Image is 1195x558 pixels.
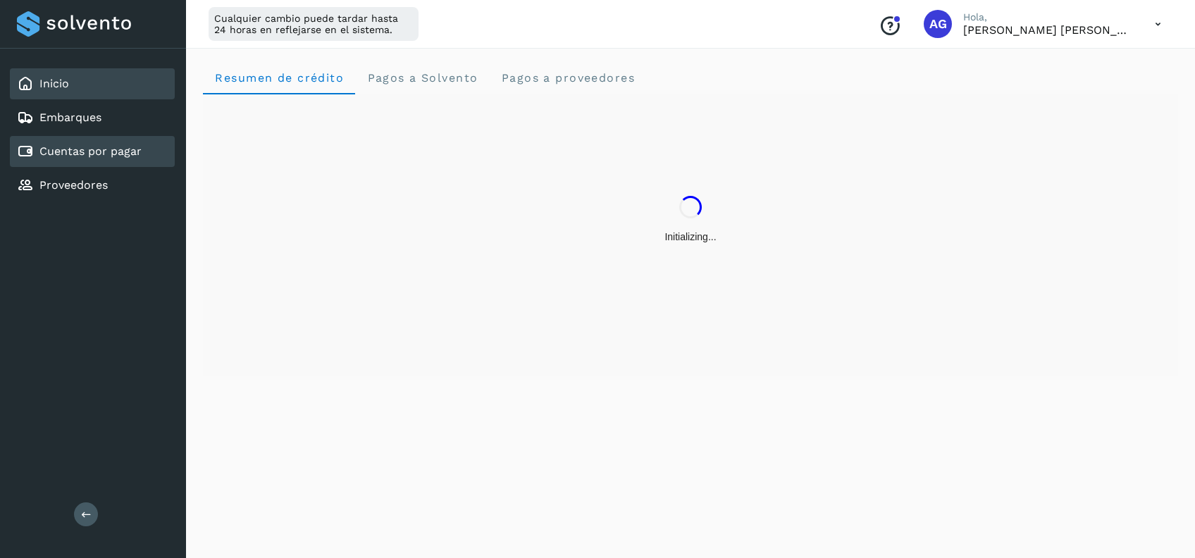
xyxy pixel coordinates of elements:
[10,102,175,133] div: Embarques
[39,111,101,124] a: Embarques
[963,23,1132,37] p: Abigail Gonzalez Leon
[214,71,344,85] span: Resumen de crédito
[500,71,635,85] span: Pagos a proveedores
[10,136,175,167] div: Cuentas por pagar
[10,68,175,99] div: Inicio
[963,11,1132,23] p: Hola,
[39,178,108,192] a: Proveedores
[39,77,69,90] a: Inicio
[10,170,175,201] div: Proveedores
[209,7,419,41] div: Cualquier cambio puede tardar hasta 24 horas en reflejarse en el sistema.
[366,71,478,85] span: Pagos a Solvento
[39,144,142,158] a: Cuentas por pagar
